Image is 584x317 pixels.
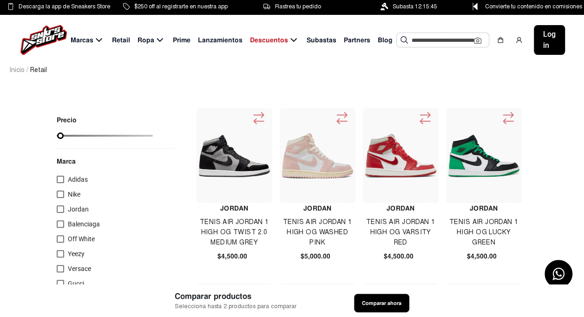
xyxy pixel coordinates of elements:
span: Subasta 12:15:45 [392,1,437,12]
button: Comparar ahora [354,294,409,312]
span: Selecciona hasta 2 productos para comparar [175,302,296,311]
h4: Jordan [363,203,439,213]
span: Partners [344,35,370,45]
span: Off White [68,235,95,243]
span: Log in [543,29,556,51]
span: Descarga la app de Sneakers Store [19,1,110,12]
span: Ropa [138,35,154,45]
span: Prime [173,35,190,45]
h4: Tenis Air Jordan 1 High Og Washed Pink [280,217,355,248]
span: Yeezy [68,250,85,258]
img: Tenis Air Jordan 1 High Og Twist 2.0 Medium Grey [199,135,270,177]
h4: Jordan [280,203,355,213]
span: Balenciaga [68,220,100,228]
span: $4,500.00 [384,251,413,261]
img: Tenis Air Jordan 1 High Og Washed Pink [282,133,354,178]
h4: Jordan [446,203,522,213]
img: Buscar [400,36,408,44]
img: Cámara [474,37,481,44]
img: logo [20,25,67,55]
img: Tenis Air Jordan 1 High Og Lucky Green [448,135,520,177]
img: Control Point Icon [469,3,481,10]
span: $250 off al registrarte en nuestra app [134,1,228,12]
img: shopping [497,36,504,44]
span: Retail [112,35,130,45]
a: Inicio [9,66,25,74]
span: Rastrea tu pedido [275,1,321,12]
h4: Jordan [197,203,272,213]
span: Subastas [307,35,336,45]
h4: Tenis Air Jordan 1 High Og Varsity Red [363,217,439,248]
h4: Tenis Air Jordan 1 High Og Twist 2.0 Medium Grey [197,217,272,248]
span: Lanzamientos [198,35,243,45]
span: Adidas [68,176,88,183]
span: Comparar productos [175,291,296,302]
img: Tenis Air Jordan 1 High Og Varsity Red [365,120,437,192]
h4: Tenis Air Jordan 1 High Og Lucky Green [446,217,522,248]
p: Precio [57,117,153,123]
span: Marcas [71,35,93,45]
span: Gucci [68,280,84,287]
span: / [26,65,28,75]
span: $4,500.00 [217,251,247,261]
span: Jordan [68,205,89,213]
img: user [515,36,523,44]
span: $5,000.00 [301,251,330,261]
span: Versace [68,265,91,272]
span: Nike [68,191,80,198]
span: Blog [378,35,393,45]
span: Retail [30,65,47,75]
span: Convierte tu contenido en comisiones [485,1,582,12]
span: Descuentos [250,35,288,45]
span: $4,500.00 [467,251,497,261]
p: Marca [57,156,174,166]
